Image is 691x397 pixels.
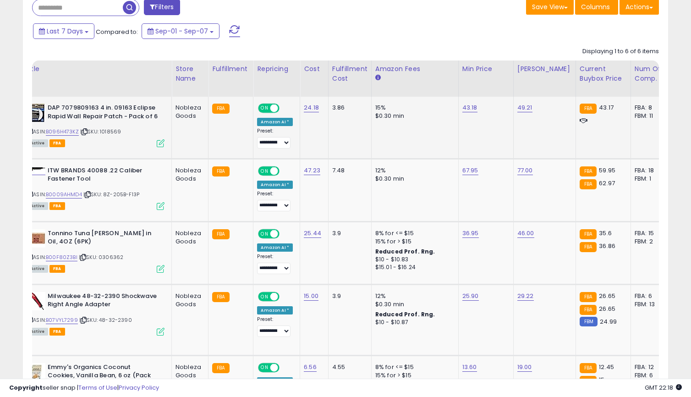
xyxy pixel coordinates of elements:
span: OFF [278,230,293,237]
a: 67.95 [462,166,478,175]
div: Amazon AI * [257,243,293,252]
div: ASIN: [27,166,165,209]
small: FBM [580,317,598,326]
span: Sep-01 - Sep-07 [155,27,208,36]
div: FBA: 8 [635,104,665,112]
div: FBM: 11 [635,112,665,120]
span: ON [259,167,271,175]
div: Preset: [257,191,293,211]
a: 43.18 [462,103,477,112]
div: $10 - $10.87 [375,319,451,326]
div: Nobleza Goods [175,363,201,380]
div: Fulfillment [212,64,249,74]
a: 25.44 [304,229,321,238]
div: Nobleza Goods [175,166,201,183]
a: 46.00 [517,229,534,238]
div: ASIN: [27,292,165,335]
div: FBA: 15 [635,229,665,237]
b: ITW BRANDS 40088 .22 Caliber Fastener Tool [48,166,159,186]
div: Preset: [257,128,293,149]
div: 7.48 [332,166,364,175]
a: Terms of Use [78,383,117,392]
a: B00F80Z3BI [46,254,77,261]
div: Nobleza Goods [175,292,201,309]
button: Last 7 Days [33,23,94,39]
span: Columns [581,2,610,11]
span: FBA [49,139,65,147]
div: FBM: 13 [635,300,665,309]
div: 15% [375,104,451,112]
span: All listings currently available for purchase on Amazon [27,328,48,336]
span: OFF [278,292,293,300]
span: | SKU: 0306362 [79,254,123,261]
small: FBA [580,104,597,114]
a: 77.00 [517,166,533,175]
div: seller snap | | [9,384,159,392]
span: Last 7 Days [47,27,83,36]
img: 51sY3OTYH1L._SL40_.jpg [27,229,45,248]
div: Store Name [175,64,204,83]
div: Current Buybox Price [580,64,627,83]
div: Num of Comp. [635,64,668,83]
div: 4.55 [332,363,364,371]
span: ON [259,364,271,372]
strong: Copyright [9,383,43,392]
small: FBA [580,229,597,239]
span: 36.86 [599,242,615,250]
span: All listings currently available for purchase on Amazon [27,202,48,210]
div: Preset: [257,254,293,274]
div: Repricing [257,64,296,74]
a: 6.56 [304,363,317,372]
span: ON [259,292,271,300]
a: 13.60 [462,363,477,372]
div: FBM: 1 [635,175,665,183]
small: FBA [580,305,597,315]
img: 312w010mjQL._SL40_.jpg [27,167,45,175]
div: Amazon Fees [375,64,455,74]
div: FBA: 12 [635,363,665,371]
b: Reduced Prof. Rng. [375,310,435,318]
div: Title [25,64,168,74]
span: 26.65 [599,292,615,300]
div: Nobleza Goods [175,229,201,246]
span: Compared to: [96,28,138,36]
div: Displaying 1 to 6 of 6 items [582,47,659,56]
a: B07VYL7299 [46,316,78,324]
a: Privacy Policy [119,383,159,392]
div: Amazon AI * [257,306,293,314]
small: FBA [212,229,229,239]
div: ASIN: [27,229,165,272]
div: 3.86 [332,104,364,112]
div: Fulfillment Cost [332,64,367,83]
div: FBA: 6 [635,292,665,300]
span: FBA [49,202,65,210]
span: | SKU: 1018569 [80,128,121,135]
small: FBA [580,363,597,373]
div: 3.9 [332,292,364,300]
span: FBA [49,265,65,273]
div: Preset: [257,316,293,337]
span: All listings currently available for purchase on Amazon [27,139,48,147]
small: FBA [212,292,229,302]
b: DAP 7079809163 4 in. 09163 Eclipse Rapid Wall Repair Patch - Pack of 6 [48,104,159,123]
div: ASIN: [27,104,165,146]
button: Sep-01 - Sep-07 [142,23,219,39]
div: Amazon AI * [257,181,293,189]
a: 24.18 [304,103,319,112]
span: 43.17 [599,103,614,112]
div: Cost [304,64,324,74]
small: FBA [212,363,229,373]
div: $10 - $10.83 [375,256,451,264]
b: Reduced Prof. Rng. [375,248,435,255]
a: 36.95 [462,229,479,238]
span: FBA [49,328,65,336]
span: 35.6 [599,229,612,237]
span: 2025-09-15 22:18 GMT [645,383,682,392]
div: [PERSON_NAME] [517,64,572,74]
div: 12% [375,166,451,175]
small: FBA [580,242,597,252]
span: OFF [278,105,293,112]
b: Tonnino Tuna [PERSON_NAME] in Oil, 4OZ (6PK) [48,229,159,248]
span: | SKU: 48-32-2390 [79,316,132,324]
small: FBA [212,166,229,176]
